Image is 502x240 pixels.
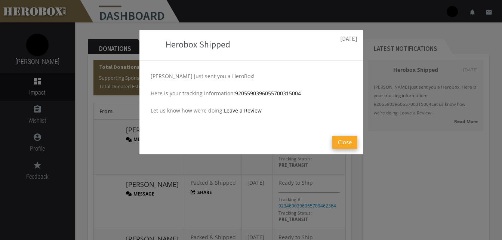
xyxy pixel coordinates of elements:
button: Close [332,136,357,149]
a: 9205590396055700315004 [235,90,301,97]
p: [PERSON_NAME] just sent you a HeroBox! Here is your tracking information: Let us know how we’re d... [151,72,352,115]
small: [DATE] [340,36,357,42]
h3: Herobox Shipped [145,36,357,55]
img: 34112-202507221537400400.png [145,36,164,55]
a: Leave a Review [224,107,262,114]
